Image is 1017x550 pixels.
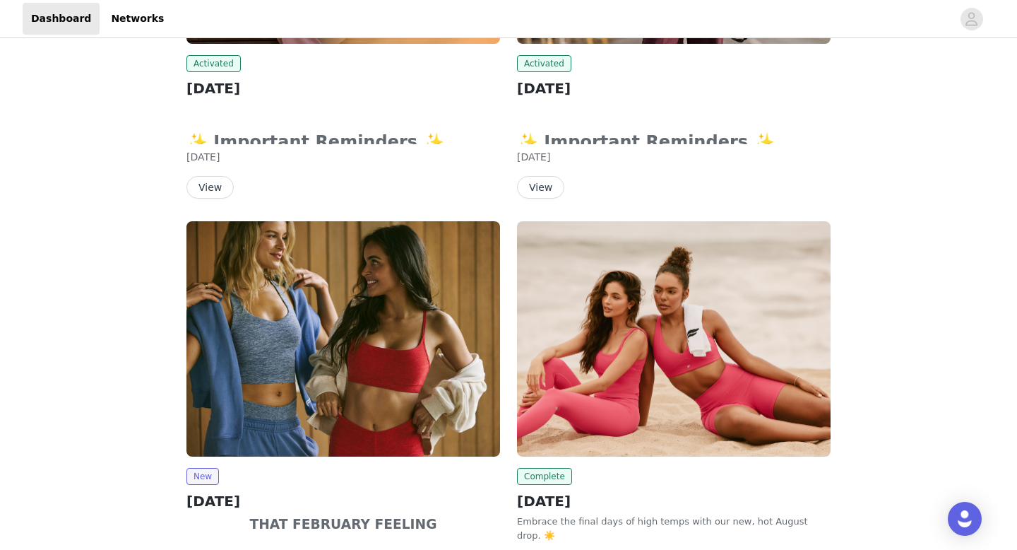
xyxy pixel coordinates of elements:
[23,3,100,35] a: Dashboard
[517,132,784,152] strong: ✨ Important Reminders ✨
[186,55,241,72] span: Activated
[517,491,831,512] h2: [DATE]
[517,221,831,457] img: Fabletics
[517,176,564,199] button: View
[186,78,500,99] h2: [DATE]
[186,151,220,163] span: [DATE]
[102,3,172,35] a: Networks
[965,8,978,30] div: avatar
[186,468,219,485] span: New
[517,182,564,193] a: View
[517,468,572,485] span: Complete
[186,491,500,512] h2: [DATE]
[186,176,234,199] button: View
[250,517,437,532] strong: THAT FEBRUARY FEELING
[517,515,831,542] p: Embrace the final days of high temps with our new, hot August drop. ☀️
[517,151,550,163] span: [DATE]
[186,132,453,152] strong: ✨ Important Reminders ✨
[517,55,571,72] span: Activated
[186,182,234,193] a: View
[186,221,500,457] img: Fabletics
[948,502,982,536] div: Open Intercom Messenger
[517,78,831,99] h2: [DATE]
